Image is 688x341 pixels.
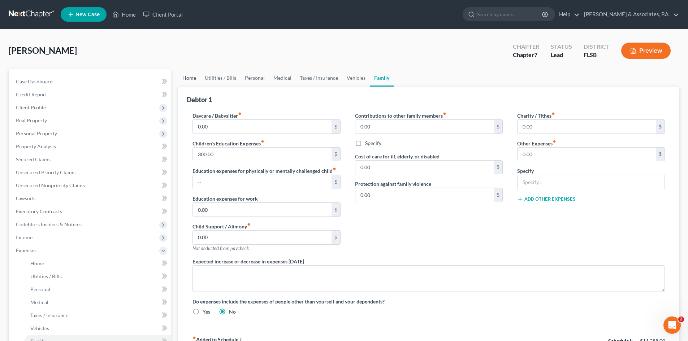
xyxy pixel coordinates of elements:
[342,69,370,87] a: Vehicles
[16,247,36,253] span: Expenses
[333,167,336,171] i: fiber_manual_record
[10,192,171,205] a: Lawsuits
[551,112,555,115] i: fiber_manual_record
[16,156,51,162] span: Secured Claims
[192,223,251,230] label: Child Support / Alimony
[518,148,656,161] input: --
[584,51,610,59] div: FLSB
[16,143,56,149] span: Property Analysis
[25,283,171,296] a: Personal
[370,69,394,87] a: Family
[16,130,57,136] span: Personal Property
[355,180,431,188] label: Protection against family violence
[25,309,171,322] a: Taxes / Insurance
[25,270,171,283] a: Utilities / Bills
[109,8,139,21] a: Home
[518,120,656,134] input: --
[332,175,340,189] div: $
[517,196,576,202] button: Add Other Expenses
[25,296,171,309] a: Medical
[10,153,171,166] a: Secured Claims
[494,188,502,202] div: $
[10,205,171,218] a: Executory Contracts
[656,148,665,161] div: $
[30,312,68,318] span: Taxes / Insurance
[551,43,572,51] div: Status
[178,69,200,87] a: Home
[269,69,296,87] a: Medical
[193,148,331,161] input: --
[534,51,537,58] span: 7
[203,308,210,315] label: Yes
[355,161,494,174] input: --
[296,69,342,87] a: Taxes / Insurance
[332,203,340,217] div: $
[16,117,47,123] span: Real Property
[192,112,242,119] label: Daycare / Babysitter
[494,161,502,174] div: $
[656,120,665,134] div: $
[192,140,264,147] label: Children's Education Expenses
[192,195,258,202] label: Education expenses for work
[187,95,212,104] div: Debtor 1
[355,112,446,119] label: Contributions to other family members
[30,273,62,279] span: Utilities / Bills
[621,43,671,59] button: Preview
[9,45,77,56] span: [PERSON_NAME]
[30,325,49,331] span: Vehicles
[332,148,340,161] div: $
[10,179,171,192] a: Unsecured Nonpriority Claims
[193,203,331,217] input: --
[513,51,539,59] div: Chapter
[517,112,555,119] label: Charity / Tithes
[261,140,264,143] i: fiber_manual_record
[16,182,85,188] span: Unsecured Nonpriority Claims
[16,234,33,240] span: Income
[553,140,556,143] i: fiber_manual_record
[200,69,241,87] a: Utilities / Bills
[580,8,679,21] a: [PERSON_NAME] & Associates, P.A.
[192,336,196,340] i: fiber_manual_record
[193,231,331,244] input: --
[494,120,502,134] div: $
[192,167,336,175] label: Education expenses for physically or mentally challenged child
[16,78,53,84] span: Case Dashboard
[25,322,171,335] a: Vehicles
[678,316,684,322] span: 2
[365,140,381,147] label: Specify
[16,221,82,227] span: Codebtors Insiders & Notices
[10,166,171,179] a: Unsecured Priority Claims
[139,8,186,21] a: Client Portal
[30,260,44,266] span: Home
[517,167,534,175] label: Specify
[443,112,446,115] i: fiber_manual_record
[355,188,494,202] input: --
[663,316,681,334] iframe: Intercom live chat
[16,91,47,97] span: Credit Report
[16,104,46,110] span: Client Profile
[518,175,665,189] input: Specify...
[16,208,62,214] span: Executory Contracts
[10,140,171,153] a: Property Analysis
[192,245,249,251] span: Not deducted from paycheck
[193,120,331,134] input: --
[551,51,572,59] div: Lead
[75,12,100,17] span: New Case
[16,169,75,175] span: Unsecured Priority Claims
[10,75,171,88] a: Case Dashboard
[332,120,340,134] div: $
[229,308,236,315] label: No
[10,88,171,101] a: Credit Report
[555,8,580,21] a: Help
[355,153,440,160] label: Cost of care for ill, elderly, or disabled
[477,8,543,21] input: Search by name...
[30,299,48,305] span: Medical
[16,195,35,201] span: Lawsuits
[247,223,251,226] i: fiber_manual_record
[30,286,50,292] span: Personal
[192,298,665,305] label: Do expenses include the expenses of people other than yourself and your dependents?
[332,231,340,244] div: $
[517,140,556,147] label: Other Expenses
[513,43,539,51] div: Chapter
[241,69,269,87] a: Personal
